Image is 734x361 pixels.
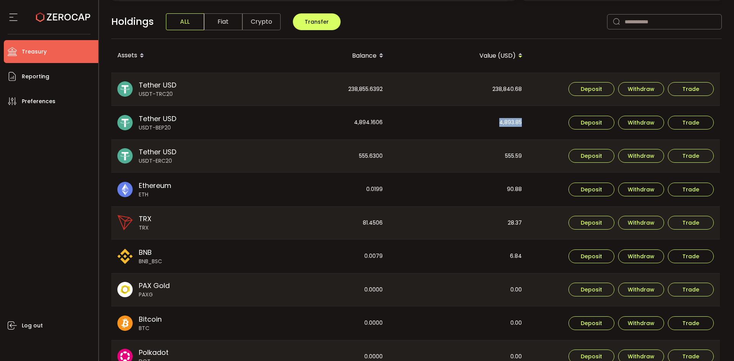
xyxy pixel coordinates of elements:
span: Tether USD [139,147,176,157]
button: Withdraw [618,116,664,130]
button: Deposit [568,283,614,296]
div: 238,840.68 [390,73,528,106]
span: Tether USD [139,80,176,90]
div: Value (USD) [390,49,529,62]
img: eth_portfolio.svg [117,182,133,197]
div: 28.37 [390,207,528,240]
div: 90.88 [390,173,528,206]
button: Deposit [568,116,614,130]
span: USDT-ERC20 [139,157,176,165]
button: Withdraw [618,149,664,163]
span: USDT-BEP20 [139,124,176,132]
button: Withdraw [618,283,664,296]
button: Withdraw [618,216,664,230]
span: PAX Gold [139,280,170,291]
div: 0.00 [390,274,528,306]
button: Deposit [568,82,614,96]
div: Assets [111,49,250,62]
button: Trade [668,183,714,196]
span: Withdraw [628,254,654,259]
span: Trade [682,153,699,159]
button: Deposit [568,316,614,330]
span: BNB_BSC [139,257,162,265]
iframe: Chat Widget [645,278,734,361]
img: trx_portfolio.png [117,215,133,230]
span: Tether USD [139,113,176,124]
button: Deposit [568,149,614,163]
span: Withdraw [628,86,654,92]
button: Trade [668,149,714,163]
button: Withdraw [618,249,664,263]
span: BTC [139,324,162,332]
span: Withdraw [628,153,654,159]
button: Withdraw [618,82,664,96]
span: Holdings [111,15,154,29]
span: Deposit [581,287,602,292]
span: Treasury [22,46,47,57]
button: Deposit [568,216,614,230]
span: Deposit [581,354,602,359]
span: Polkadot [139,347,169,358]
span: Trade [682,254,699,259]
div: 0.0199 [250,173,389,206]
div: 0.0000 [250,274,389,306]
span: Log out [22,320,43,331]
span: Reporting [22,71,49,82]
span: Withdraw [628,187,654,192]
button: Deposit [568,183,614,196]
span: ETH [139,191,171,199]
span: Transfer [305,18,329,26]
span: TRX [139,224,151,232]
button: Withdraw [618,183,664,196]
img: paxg_portfolio.svg [117,282,133,297]
span: Withdraw [628,321,654,326]
span: Preferences [22,96,55,107]
button: Trade [668,82,714,96]
div: Balance [250,49,390,62]
img: usdt_portfolio.svg [117,115,133,130]
span: ALL [166,13,204,30]
span: BNB [139,247,162,257]
img: bnb_bsc_portfolio.png [117,249,133,264]
span: Withdraw [628,287,654,292]
button: Trade [668,216,714,230]
span: Deposit [581,321,602,326]
span: Trade [682,187,699,192]
span: PAXG [139,291,170,299]
div: 555.6300 [250,140,389,173]
img: usdt_portfolio.svg [117,81,133,97]
span: Trade [682,220,699,225]
span: Deposit [581,220,602,225]
div: 0.0000 [250,306,389,340]
button: Withdraw [618,316,664,330]
div: 81.4506 [250,207,389,240]
span: Deposit [581,187,602,192]
span: Deposit [581,153,602,159]
div: 4,894.1606 [250,106,389,139]
span: Trade [682,120,699,125]
img: usdt_portfolio.svg [117,148,133,164]
span: Trade [682,86,699,92]
img: btc_portfolio.svg [117,316,133,331]
span: Fiat [204,13,242,30]
span: Withdraw [628,220,654,225]
span: Withdraw [628,354,654,359]
button: Deposit [568,249,614,263]
span: Deposit [581,120,602,125]
span: Crypto [242,13,281,30]
button: Transfer [293,13,341,30]
button: Trade [668,116,714,130]
div: 0.0079 [250,240,389,273]
div: 0.00 [390,306,528,340]
span: Deposit [581,86,602,92]
div: 238,855.6392 [250,73,389,106]
span: USDT-TRC20 [139,90,176,98]
button: Trade [668,249,714,263]
div: 6.84 [390,240,528,273]
span: Bitcoin [139,314,162,324]
div: 555.59 [390,140,528,173]
span: Ethereum [139,180,171,191]
span: TRX [139,214,151,224]
span: Deposit [581,254,602,259]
